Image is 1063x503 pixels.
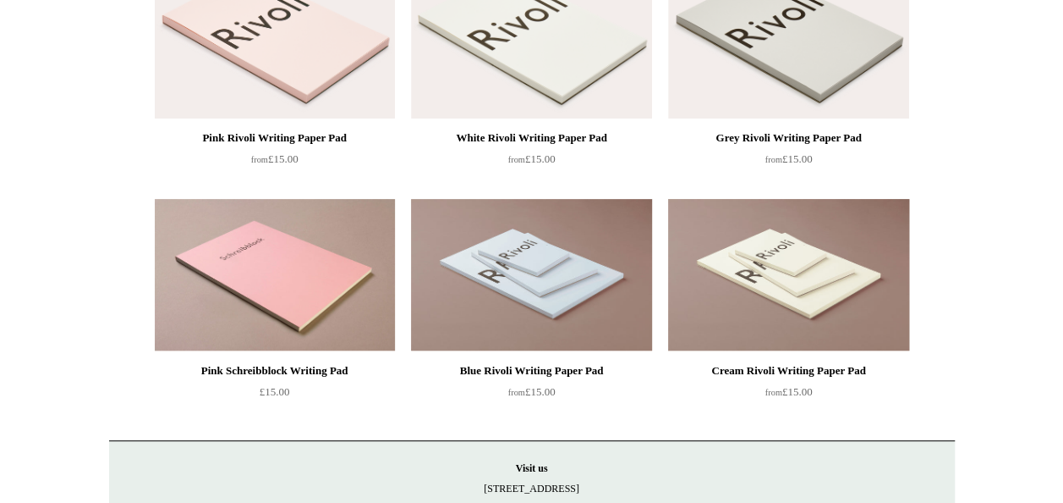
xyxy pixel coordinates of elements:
span: from [765,388,782,397]
div: Cream Rivoli Writing Paper Pad [672,361,904,381]
span: £15.00 [508,385,556,398]
span: £15.00 [765,385,813,398]
img: Pink Schreibblock Writing Pad [155,199,395,351]
a: Cream Rivoli Writing Paper Pad Cream Rivoli Writing Paper Pad [668,199,908,351]
span: £15.00 [508,152,556,165]
div: Grey Rivoli Writing Paper Pad [672,128,904,148]
a: White Rivoli Writing Paper Pad from£15.00 [411,128,651,197]
span: from [765,155,782,164]
img: Cream Rivoli Writing Paper Pad [668,199,908,351]
span: £15.00 [765,152,813,165]
span: from [508,155,525,164]
a: Pink Rivoli Writing Paper Pad from£15.00 [155,128,395,197]
div: White Rivoli Writing Paper Pad [415,128,647,148]
span: £15.00 [251,152,299,165]
img: Blue Rivoli Writing Paper Pad [411,199,651,351]
a: Grey Rivoli Writing Paper Pad from£15.00 [668,128,908,197]
a: Pink Schreibblock Writing Pad Pink Schreibblock Writing Pad [155,199,395,351]
a: Blue Rivoli Writing Paper Pad Blue Rivoli Writing Paper Pad [411,199,651,351]
div: Blue Rivoli Writing Paper Pad [415,361,647,381]
strong: Visit us [516,462,548,474]
span: £15.00 [260,385,290,398]
a: Cream Rivoli Writing Paper Pad from£15.00 [668,361,908,430]
span: from [251,155,268,164]
div: Pink Schreibblock Writing Pad [159,361,391,381]
a: Pink Schreibblock Writing Pad £15.00 [155,361,395,430]
div: Pink Rivoli Writing Paper Pad [159,128,391,148]
a: Blue Rivoli Writing Paper Pad from£15.00 [411,361,651,430]
span: from [508,388,525,397]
